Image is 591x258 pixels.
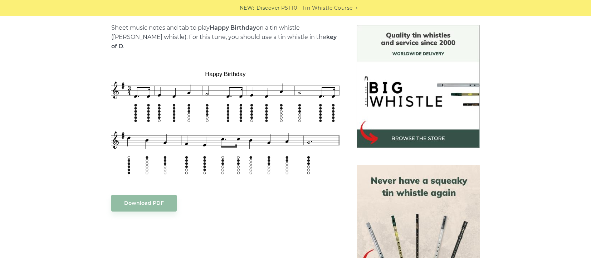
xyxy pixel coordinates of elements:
[281,4,353,12] a: PST10 - Tin Whistle Course
[240,4,254,12] span: NEW:
[357,25,480,148] img: BigWhistle Tin Whistle Store
[210,24,256,31] strong: Happy Birthday
[111,195,177,212] a: Download PDF
[111,66,340,180] img: Happy Birthday Tin Whistle Tab & Sheet Music
[257,4,280,12] span: Discover
[111,23,340,51] p: Sheet music notes and tab to play on a tin whistle ([PERSON_NAME] whistle). For this tune, you sh...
